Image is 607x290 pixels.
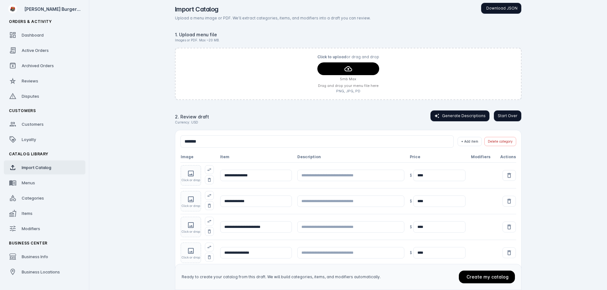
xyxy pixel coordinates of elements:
[22,195,44,201] span: Categories
[22,137,36,142] span: Loyalty
[466,274,509,279] span: Create my catalog
[205,201,214,210] button: Remove image
[175,113,209,120] h2: 2. Review draft
[22,180,35,185] span: Menus
[410,250,412,256] span: $
[22,122,44,127] span: Customers
[181,243,201,263] button: Click or drop
[317,88,379,94] small: PNG, JPG, PD
[317,54,379,60] p: or drag and drop
[410,198,412,204] span: $
[442,113,486,119] span: Generate Descriptions
[4,250,85,264] a: Business Info
[297,152,409,163] th: Description
[4,132,85,146] a: Loyalty
[22,48,49,53] span: Active Orders
[458,137,482,146] button: + Add item
[180,152,220,163] th: Image
[205,191,214,200] button: Replace image
[24,6,83,12] div: [PERSON_NAME] Burger Bar
[481,3,522,14] button: Download JSON
[4,89,85,103] a: Disputes
[498,113,517,119] span: Start Over
[9,108,36,113] span: Customers
[22,94,39,99] span: Disputes
[205,165,214,174] button: Replace image
[22,254,48,259] span: Business Info
[22,32,44,38] span: Dashboard
[498,152,516,163] th: Actions
[484,137,516,146] button: Delete category
[409,152,471,163] th: Price
[4,222,85,236] a: Modifiers
[22,269,60,274] span: Business Locations
[175,4,219,14] h1: Import Catalog
[182,274,381,280] div: Ready to create your catalog from this draft. We will build categories, items, and modifiers auto...
[461,139,478,144] span: + Add item
[22,63,54,68] span: Archived Orders
[4,176,85,190] a: Menus
[9,19,52,24] span: Orders & Activity
[502,222,516,232] button: Delete item
[494,110,522,122] button: Start Over
[22,78,38,83] span: Reviews
[181,191,201,211] button: Click or drop
[317,83,379,88] small: Drag and drop your menu file here
[175,120,209,125] p: Currency: USD
[205,227,214,236] button: Remove image
[175,38,220,43] p: Images or PDF. Max ~20 MB.
[4,117,85,131] a: Customers
[9,241,47,245] span: Business Center
[181,165,201,186] button: Click or drop
[4,206,85,220] a: Items
[182,179,200,181] span: Click or drop
[430,110,490,122] button: Generate Descriptions
[4,43,85,57] a: Active Orders
[471,152,498,163] th: Modifiers
[4,59,85,73] a: Archived Orders
[175,31,220,38] h2: 1. Upload menu file
[4,265,85,279] a: Business Locations
[205,175,214,184] button: Remove image
[182,256,200,259] span: Click or drop
[410,173,412,178] span: $
[181,217,201,237] button: Click or drop
[22,165,51,170] span: Import Catalog
[459,271,515,283] button: Create my catalog
[488,139,513,144] span: Delete category
[182,204,200,207] span: Click or drop
[22,226,40,231] span: Modifiers
[4,74,85,88] a: Reviews
[4,28,85,42] a: Dashboard
[502,247,516,258] button: Delete item
[486,5,517,11] span: Download JSON
[317,76,379,82] small: 5mb Max
[220,152,297,163] th: Item
[502,196,516,207] button: Delete item
[205,217,214,226] button: Replace image
[317,62,379,75] button: continue
[4,191,85,205] a: Categories
[175,15,522,21] p: Upload a menu image or PDF. We’ll extract categories, items, and modifiers into a draft you can r...
[410,224,412,230] span: $
[205,253,214,262] button: Remove image
[182,230,200,233] span: Click or drop
[22,211,33,216] span: Items
[502,170,516,181] button: Delete item
[4,160,85,174] a: Import Catalog
[9,152,48,156] span: Catalog Library
[317,54,346,59] span: Click to upload
[205,243,214,251] button: Replace image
